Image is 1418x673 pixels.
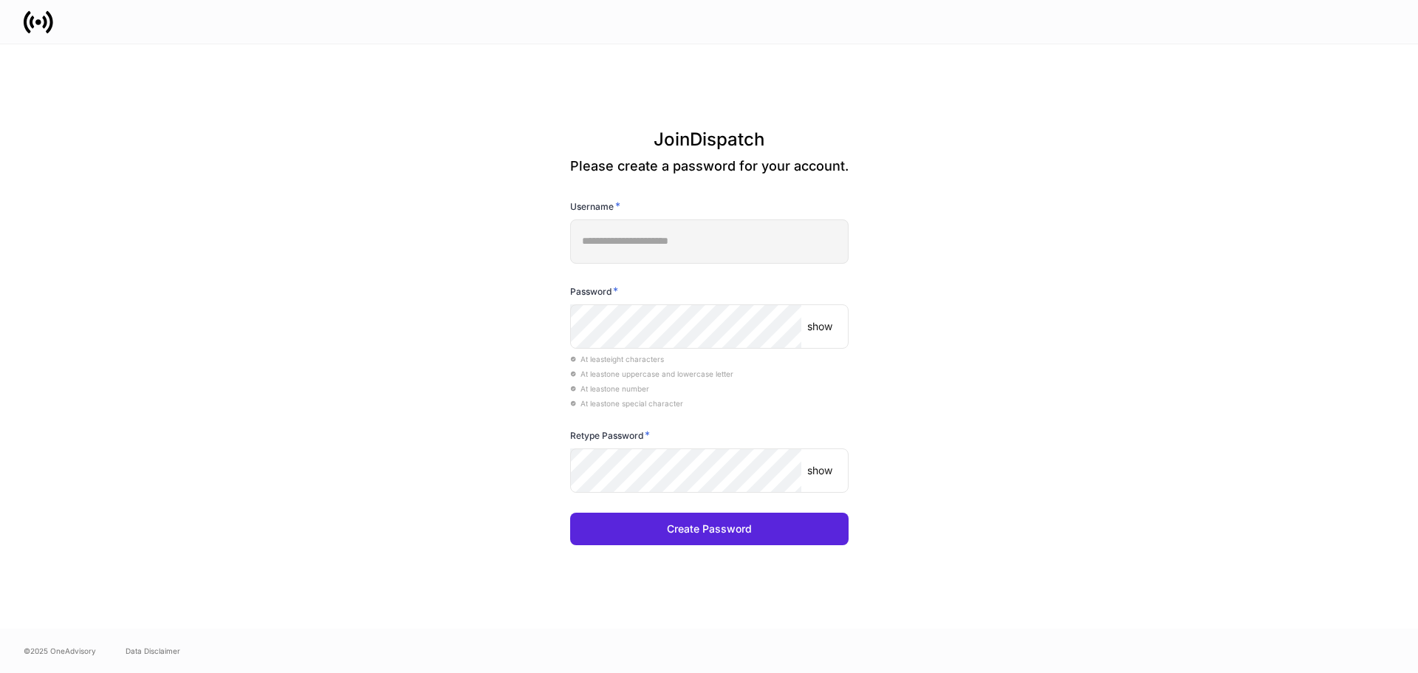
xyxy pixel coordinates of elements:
span: At least eight characters [570,355,664,363]
a: Data Disclaimer [126,645,180,657]
span: © 2025 OneAdvisory [24,645,96,657]
h6: Username [570,199,620,213]
p: show [807,319,832,334]
h6: Retype Password [570,428,650,443]
p: show [807,463,832,478]
div: Create Password [667,522,752,536]
span: At least one special character [570,399,683,408]
h6: Password [570,284,618,298]
h3: Join Dispatch [570,128,849,157]
p: Please create a password for your account. [570,157,849,175]
span: At least one uppercase and lowercase letter [570,369,733,378]
button: Create Password [570,513,849,545]
span: At least one number [570,384,649,393]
